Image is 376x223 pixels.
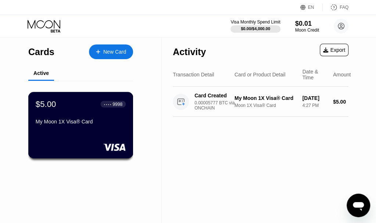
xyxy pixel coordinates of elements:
div: $5.00 [36,99,56,109]
div: My Moon 1X Visa® Card [234,95,297,101]
div: My Moon 1X Visa® Card [36,119,126,125]
div: 0.00005777 BTC via ONCHAIN [194,100,245,111]
div: EN [308,5,314,10]
div: $5.00 [333,99,348,105]
div: [DATE] [302,95,327,101]
div: $0.01Moon Credit [295,20,319,33]
div: Active [33,70,49,76]
div: $0.01 [295,20,319,28]
div: $5.00● ● ● ●9998My Moon 1X Visa® Card [29,92,133,158]
iframe: Button to launch messaging window [347,194,370,217]
div: Moon Credit [295,28,319,33]
div: FAQ [323,4,348,11]
div: ● ● ● ● [104,103,111,105]
div: 4:27 PM [302,103,327,108]
div: Cards [28,47,54,57]
div: 9998 [112,101,122,107]
div: EN [300,4,323,11]
div: FAQ [340,5,348,10]
div: Card or Product Detail [234,72,286,78]
div: Export [320,44,348,56]
div: Date & Time [302,69,327,80]
div: Visa Monthly Spend Limit [230,19,280,25]
div: $0.00 / $4,000.00 [241,26,270,31]
div: New Card [103,49,126,55]
div: Transaction Detail [173,72,214,78]
div: New Card [89,44,133,59]
div: Export [323,47,345,53]
div: Card Created0.00005777 BTC via ONCHAINMy Moon 1X Visa® CardMoon 1X Visa® Card[DATE]4:27 PM$5.00 [173,87,348,117]
div: Moon 1X Visa® Card [234,103,297,108]
div: Visa Monthly Spend Limit$0.00/$4,000.00 [230,19,280,33]
div: Amount [333,72,351,78]
div: Activity [173,47,206,57]
div: Card Created [194,93,241,98]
